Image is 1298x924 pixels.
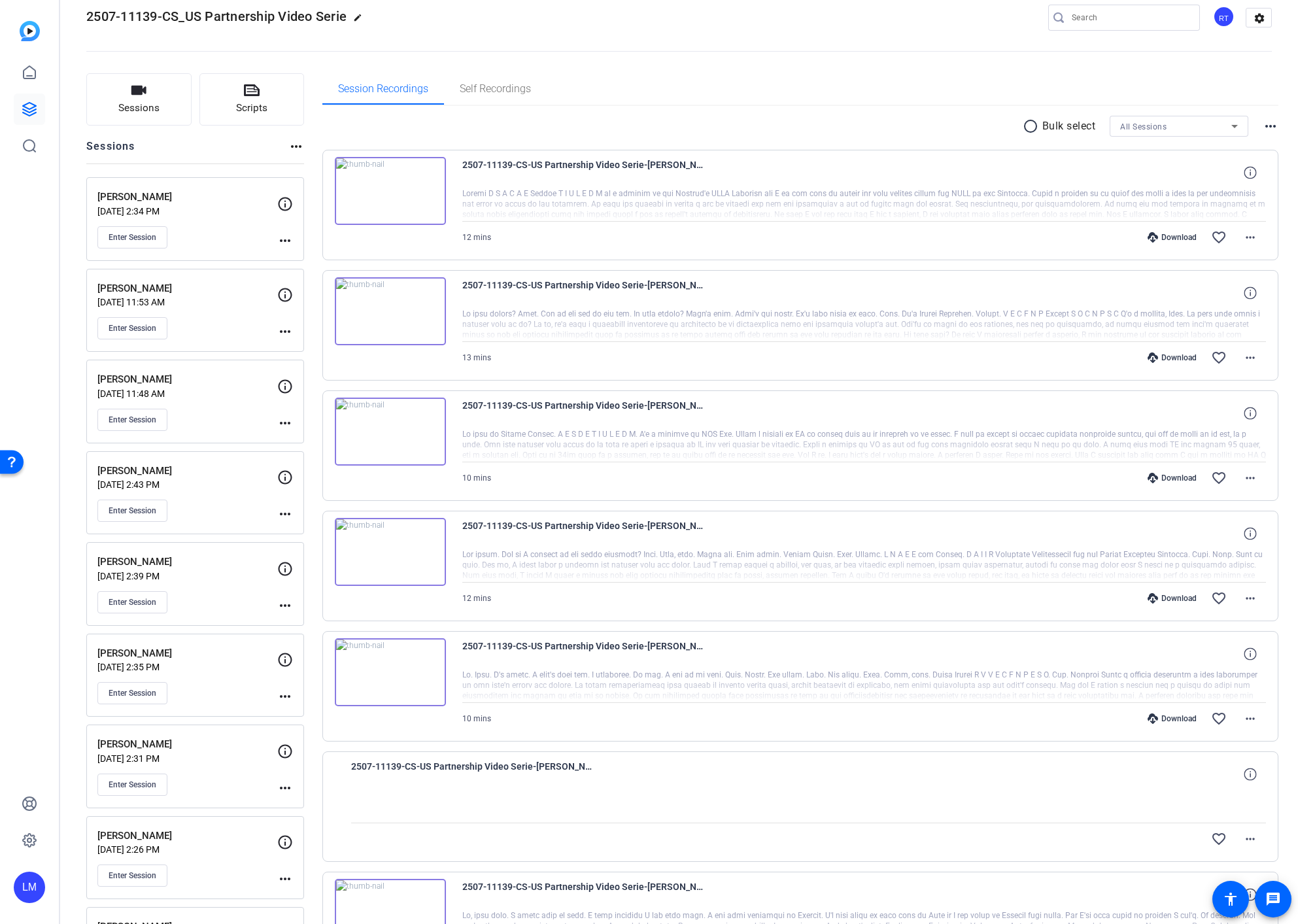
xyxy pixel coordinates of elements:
mat-icon: more_horiz [1242,470,1258,486]
div: Download [1141,713,1203,724]
img: thumb-nail [335,638,446,706]
mat-icon: accessibility [1223,891,1238,907]
span: 2507-11139-CS-US Partnership Video Serie-[PERSON_NAME]-[PERSON_NAME]-2025-08-12-09-38-31-294-0 [462,277,704,309]
span: 2507-11139-CS-US Partnership Video Serie-[PERSON_NAME]-[PERSON_NAME]-2025-08-13-14-41-50-746-0 [462,157,704,188]
span: Enter Session [109,597,156,607]
span: All Sessions [1120,122,1167,131]
mat-icon: more_horiz [277,689,293,704]
p: [DATE] 11:48 AM [97,388,277,399]
mat-icon: favorite_border [1211,711,1227,727]
span: 12 mins [462,594,491,603]
span: 10 mins [462,714,491,723]
mat-icon: more_horiz [1242,230,1258,245]
mat-icon: settings [1246,9,1272,28]
span: 2507-11139-CS-US Partnership Video Serie-[PERSON_NAME]-[PERSON_NAME]-2025-08-11-09-06-56-220-0 [462,398,704,429]
button: Sessions [86,73,192,126]
span: Enter Session [109,779,156,790]
span: Self Recordings [460,84,531,94]
h2: Sessions [86,139,135,163]
mat-icon: edit [353,13,369,29]
button: Scripts [199,73,305,126]
p: [PERSON_NAME] [97,190,277,205]
mat-icon: more_horiz [1242,711,1258,727]
div: Download [1141,473,1203,483]
p: [DATE] 2:34 PM [97,206,277,216]
span: Enter Session [109,870,156,881]
span: Enter Session [109,505,156,516]
mat-icon: more_horiz [1242,590,1258,606]
mat-icon: more_horiz [277,780,293,796]
button: Enter Session [97,317,167,339]
p: [DATE] 2:35 PM [97,662,277,672]
div: Download [1141,593,1203,604]
button: Enter Session [97,864,167,887]
mat-icon: more_horiz [1242,350,1258,366]
div: LM [14,872,45,903]
mat-icon: favorite_border [1211,470,1227,486]
mat-icon: favorite_border [1211,230,1227,245]
mat-icon: favorite_border [1211,831,1227,847]
p: [PERSON_NAME] [97,829,277,844]
span: 10 mins [462,473,491,483]
p: Bulk select [1042,118,1096,134]
p: [PERSON_NAME] [97,281,277,296]
mat-icon: more_horiz [277,324,293,339]
mat-icon: more_horiz [277,506,293,522]
p: [DATE] 2:43 PM [97,479,277,490]
span: 2507-11139-CS_US Partnership Video Serie [86,9,347,24]
span: 2507-11139-CS-US Partnership Video Serie-[PERSON_NAME]-[PERSON_NAME]-2025-08-08-10-13-05-300-0 [462,879,704,910]
span: Enter Session [109,323,156,334]
ngx-avatar: Rob Thomas [1213,6,1236,29]
button: Enter Session [97,682,167,704]
span: 2507-11139-CS-US Partnership Video Serie-[PERSON_NAME]-[PERSON_NAME]-2025-08-08-15-37-30-560-0 [462,518,704,549]
mat-icon: more_horiz [277,871,293,887]
p: [DATE] 2:31 PM [97,753,277,764]
button: Enter Session [97,409,167,431]
button: Enter Session [97,500,167,522]
span: 2507-11139-CS-US Partnership Video Serie-[PERSON_NAME]-[PERSON_NAME]-2025-08-08-13-14-50-358-0 [462,638,704,670]
p: [DATE] 2:26 PM [97,844,277,855]
mat-icon: more_horiz [277,233,293,248]
span: Sessions [118,101,160,116]
p: [DATE] 2:39 PM [97,571,277,581]
p: [PERSON_NAME] [97,737,277,752]
img: thumb-nail [335,518,446,586]
mat-icon: more_horiz [1263,118,1278,134]
img: blue-gradient.svg [20,21,40,41]
div: RT [1213,6,1235,27]
span: Enter Session [109,232,156,243]
div: Download [1141,232,1203,243]
p: [PERSON_NAME] [97,464,277,479]
span: Scripts [236,101,267,116]
mat-icon: favorite_border [1211,590,1227,606]
mat-icon: more_horiz [277,598,293,613]
span: 13 mins [462,353,491,362]
span: Enter Session [109,688,156,698]
mat-icon: message [1265,891,1281,907]
button: Enter Session [97,226,167,248]
span: Enter Session [109,415,156,425]
input: Search [1072,10,1189,26]
p: [PERSON_NAME] [97,372,277,387]
mat-icon: radio_button_unchecked [1023,118,1042,134]
mat-icon: more_horiz [288,139,304,154]
button: Enter Session [97,591,167,613]
span: Session Recordings [338,84,428,94]
p: [PERSON_NAME] [97,555,277,570]
img: thumb-nail [335,277,446,345]
button: Enter Session [97,774,167,796]
mat-icon: more_horiz [277,415,293,431]
div: Download [1141,352,1203,363]
mat-icon: favorite_border [1211,350,1227,366]
span: 2507-11139-CS-US Partnership Video Serie-[PERSON_NAME]-[PERSON_NAME]-2025-08-08-10-22-13-050-0 [351,759,593,790]
img: thumb-nail [335,157,446,225]
mat-icon: more_horiz [1242,831,1258,847]
p: [DATE] 11:53 AM [97,297,277,307]
p: [PERSON_NAME] [97,646,277,661]
span: 12 mins [462,233,491,242]
img: thumb-nail [335,398,446,466]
